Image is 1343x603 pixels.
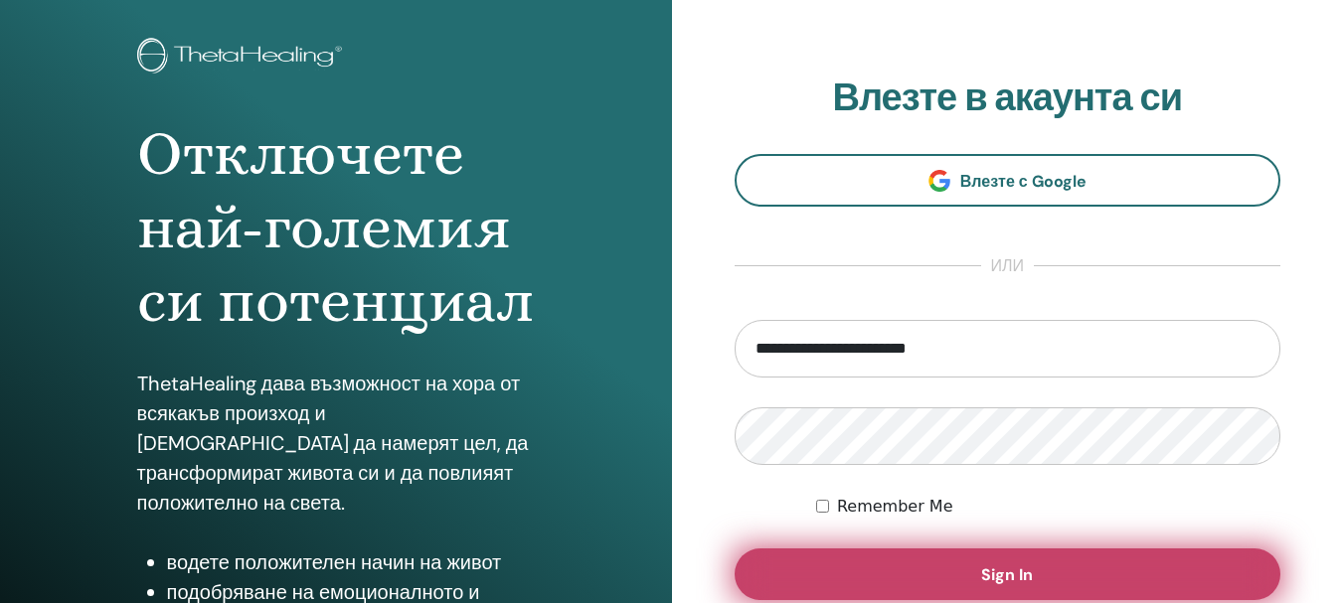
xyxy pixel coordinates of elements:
p: ThetaHealing дава възможност на хора от всякакъв произход и [DEMOGRAPHIC_DATA] да намерят цел, да... [137,369,535,518]
span: Влезте с Google [960,171,1087,192]
label: Remember Me [837,495,953,519]
span: или [981,254,1035,278]
h2: Влезте в акаунта си [735,75,1281,121]
button: Sign In [735,548,1281,600]
li: водете положителен начин на живот [167,547,535,577]
span: Sign In [981,564,1033,585]
h1: Отключете най-големия си потенциал [137,117,535,339]
a: Влезте с Google [735,154,1281,207]
div: Keep me authenticated indefinitely or until I manually logout [816,495,1280,519]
